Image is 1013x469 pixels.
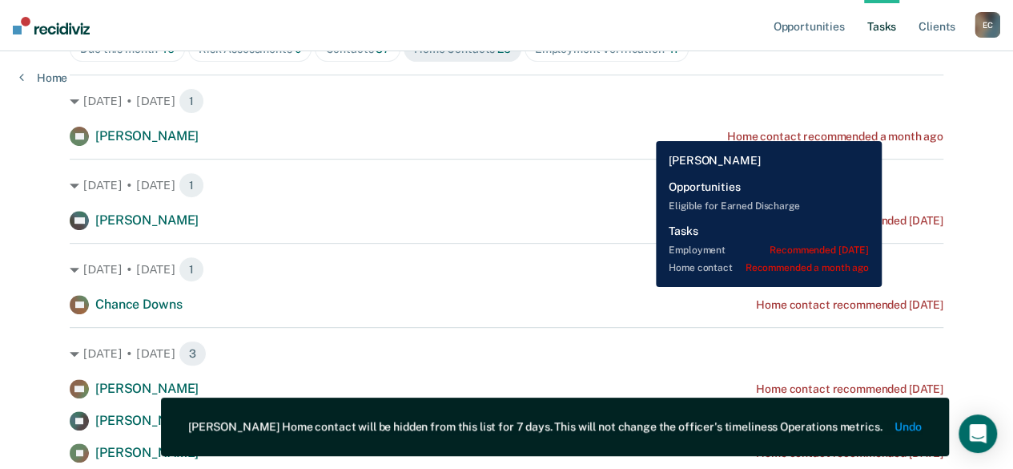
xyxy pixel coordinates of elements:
a: Home [19,71,67,85]
img: Recidiviz [13,17,90,34]
div: E C [975,12,1000,38]
div: [DATE] • [DATE] 1 [70,257,943,282]
span: [PERSON_NAME] [95,128,199,144]
span: 37 [376,42,390,55]
span: 3 [179,341,207,366]
div: Home contact recommended [DATE] [756,214,943,228]
div: [PERSON_NAME] Home contact will be hidden from this list for 7 days. This will not change the off... [188,420,882,434]
span: 25 [497,42,511,55]
span: 1 [179,88,204,114]
span: [PERSON_NAME] [95,413,199,428]
span: [PERSON_NAME] [95,212,199,228]
span: 1 [179,257,204,282]
div: [DATE] • [DATE] 1 [70,172,943,198]
span: [PERSON_NAME] [95,381,199,396]
div: Home contact recommended [DATE] [756,382,943,396]
div: Home contact recommended a month ago [727,130,943,144]
div: Open Intercom Messenger [959,414,997,453]
span: Chance Downs [95,297,182,312]
button: Undo [895,420,922,434]
span: [PERSON_NAME] [95,445,199,460]
div: [DATE] • [DATE] 3 [70,341,943,366]
div: [DATE] • [DATE] 1 [70,88,943,114]
button: EC [975,12,1000,38]
div: Home contact recommended [DATE] [756,298,943,312]
span: 1 [179,172,204,198]
span: 41 [666,42,678,55]
span: 46 [160,42,175,55]
span: 0 [295,42,302,55]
